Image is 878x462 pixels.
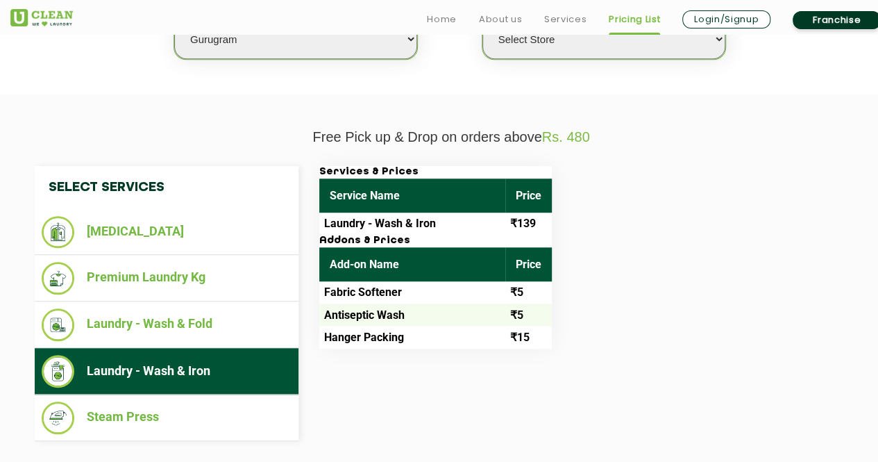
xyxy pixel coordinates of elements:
[42,308,292,341] li: Laundry - Wash & Fold
[319,326,505,348] td: Hanger Packing
[319,235,552,247] h3: Addons & Prices
[35,166,298,209] h4: Select Services
[42,355,292,388] li: Laundry - Wash & Iron
[319,304,505,326] td: Antiseptic Wash
[542,129,590,145] span: Rs. 480
[319,247,505,281] th: Add-on Name
[479,11,522,28] a: About us
[505,247,552,281] th: Price
[42,402,292,434] li: Steam Press
[682,10,770,28] a: Login/Signup
[42,216,74,248] img: Dry Cleaning
[42,262,74,295] img: Premium Laundry Kg
[319,166,552,179] h3: Services & Prices
[505,304,552,326] td: ₹5
[42,216,292,248] li: [MEDICAL_DATA]
[609,11,660,28] a: Pricing List
[319,281,505,304] td: Fabric Softener
[505,281,552,304] td: ₹5
[544,11,586,28] a: Services
[319,213,505,235] td: Laundry - Wash & Iron
[10,9,73,26] img: UClean Laundry and Dry Cleaning
[42,308,74,341] img: Laundry - Wash & Fold
[42,355,74,388] img: Laundry - Wash & Iron
[427,11,457,28] a: Home
[42,262,292,295] li: Premium Laundry Kg
[505,326,552,348] td: ₹15
[319,179,505,213] th: Service Name
[505,179,552,213] th: Price
[505,213,552,235] td: ₹139
[42,402,74,434] img: Steam Press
